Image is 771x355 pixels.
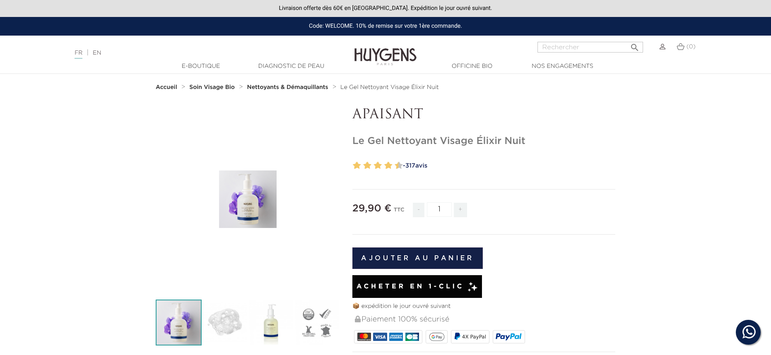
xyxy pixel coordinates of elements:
[70,48,315,58] div: |
[361,160,364,172] label: 3
[247,84,330,91] a: Nettoyants & Démaquillants
[189,84,237,91] a: Soin Visage Bio
[355,316,361,322] img: Paiement 100% sécurisé
[156,84,179,91] a: Accueil
[247,84,328,90] strong: Nettoyants & Démaquillants
[352,302,615,311] p: 📦 expédition le jour ouvré suivant
[397,160,403,172] label: 10
[431,62,513,71] a: Officine Bio
[340,84,439,91] a: Le Gel Nettoyant Visage Élixir Nuit
[454,203,467,217] span: +
[462,334,486,340] span: 4X PayPal
[521,62,604,71] a: Nos engagements
[354,311,615,329] div: Paiement 100% sécurisé
[429,333,445,341] img: google_pay
[383,160,385,172] label: 7
[156,300,202,345] img: Le Gel nettoyant visage élixir nuit
[250,62,332,71] a: Diagnostic de peau
[537,42,643,53] input: Rechercher
[352,135,615,147] h1: Le Gel Nettoyant Visage Élixir Nuit
[389,333,403,341] img: AMEX
[93,50,101,56] a: EN
[357,333,371,341] img: MASTERCARD
[687,44,696,50] span: (0)
[365,160,371,172] label: 4
[373,333,387,341] img: VISA
[352,247,483,269] button: Ajouter au panier
[340,84,439,90] span: Le Gel Nettoyant Visage Élixir Nuit
[355,160,361,172] label: 2
[354,35,417,67] img: Huygens
[405,333,419,341] img: CB_NATIONALE
[75,50,82,59] a: FR
[386,160,392,172] label: 8
[393,160,396,172] label: 9
[352,107,615,123] p: APAISANT
[630,40,640,50] i: 
[413,203,424,217] span: -
[627,39,642,50] button: 
[405,163,415,169] span: 317
[156,84,177,90] strong: Accueil
[159,62,242,71] a: E-Boutique
[427,202,452,217] input: Quantité
[189,84,235,90] strong: Soin Visage Bio
[400,160,615,172] a: -317avis
[394,201,405,223] div: TTC
[351,160,354,172] label: 1
[376,160,382,172] label: 6
[372,160,375,172] label: 5
[352,204,391,213] span: 29,90 €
